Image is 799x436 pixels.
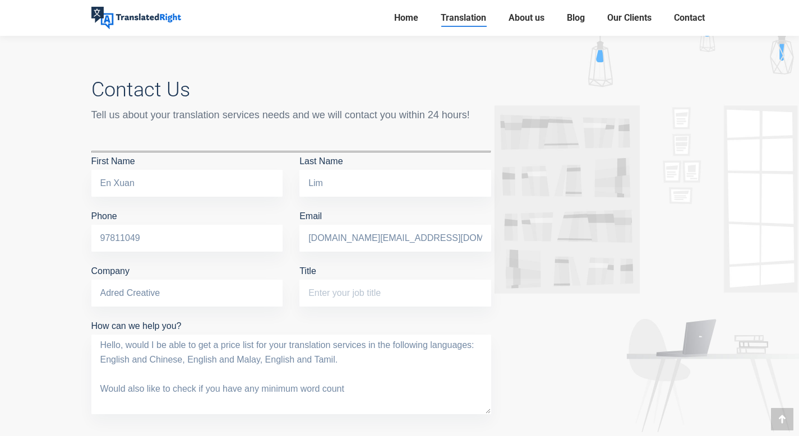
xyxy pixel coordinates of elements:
span: Our Clients [607,12,652,24]
label: First Name [91,156,283,188]
div: Tell us about your translation services needs and we will contact you within 24 hours! [91,107,491,123]
label: Email [299,211,491,243]
span: Home [394,12,418,24]
label: Company [91,266,283,298]
input: Last Name [299,170,491,197]
label: How can we help you? [91,321,491,347]
h3: Contact Us [91,78,491,101]
a: Our Clients [604,10,655,26]
a: Translation [437,10,489,26]
label: Phone [91,211,283,243]
input: Phone [91,225,283,252]
span: Blog [567,12,585,24]
input: Company [91,280,283,307]
a: About us [505,10,548,26]
a: Blog [564,10,588,26]
input: Title [299,280,491,307]
span: About us [509,12,544,24]
textarea: How can we help you? [91,335,491,414]
span: Translation [441,12,486,24]
a: Contact [671,10,708,26]
label: Title [299,266,491,298]
input: First Name [91,170,283,197]
span: Contact [674,12,705,24]
input: Email [299,225,491,252]
label: Last Name [299,156,491,188]
a: Home [391,10,422,26]
img: Translated Right [91,7,181,29]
